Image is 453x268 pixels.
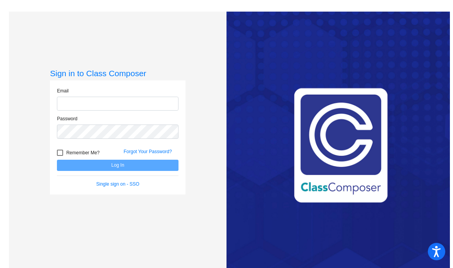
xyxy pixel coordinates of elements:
label: Password [57,115,77,122]
a: Forgot Your Password? [124,149,172,154]
span: Remember Me? [66,148,100,157]
label: Email [57,87,69,94]
a: Single sign on - SSO [96,181,139,187]
h3: Sign in to Class Composer [50,68,185,78]
button: Log In [57,160,178,171]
